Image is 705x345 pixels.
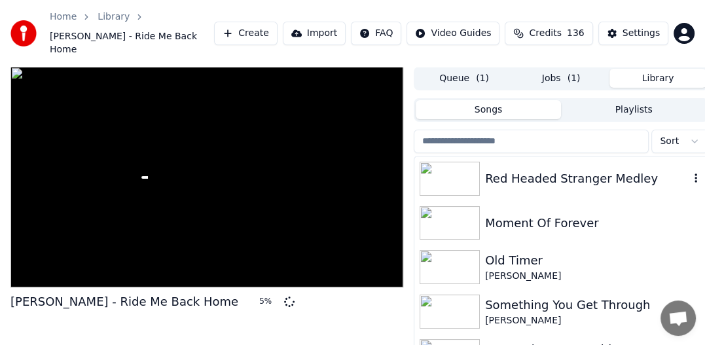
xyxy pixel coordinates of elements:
button: Queue [416,69,513,88]
div: Moment Of Forever [485,214,702,232]
span: 136 [567,27,585,40]
div: Something You Get Through [485,296,702,314]
nav: breadcrumb [50,10,214,56]
img: youka [10,20,37,46]
span: Credits [529,27,561,40]
span: Sort [660,135,679,148]
div: Settings [623,27,660,40]
div: Red Headed Stranger Medley [485,170,689,188]
button: Songs [416,100,561,119]
button: Create [214,22,278,45]
div: 5 % [259,297,279,307]
div: [PERSON_NAME] [485,314,702,327]
span: [PERSON_NAME] - Ride Me Back Home [50,30,214,56]
div: [PERSON_NAME] - Ride Me Back Home [10,293,238,311]
div: [PERSON_NAME] [485,270,702,283]
button: Jobs [513,69,609,88]
button: Settings [598,22,668,45]
a: Home [50,10,77,24]
span: ( 1 ) [568,72,581,85]
a: Library [98,10,130,24]
span: ( 1 ) [476,72,489,85]
div: Old Timer [485,251,702,270]
button: Import [283,22,346,45]
button: Credits136 [505,22,592,45]
div: Open chat [660,300,696,336]
button: FAQ [351,22,401,45]
button: Video Guides [407,22,499,45]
